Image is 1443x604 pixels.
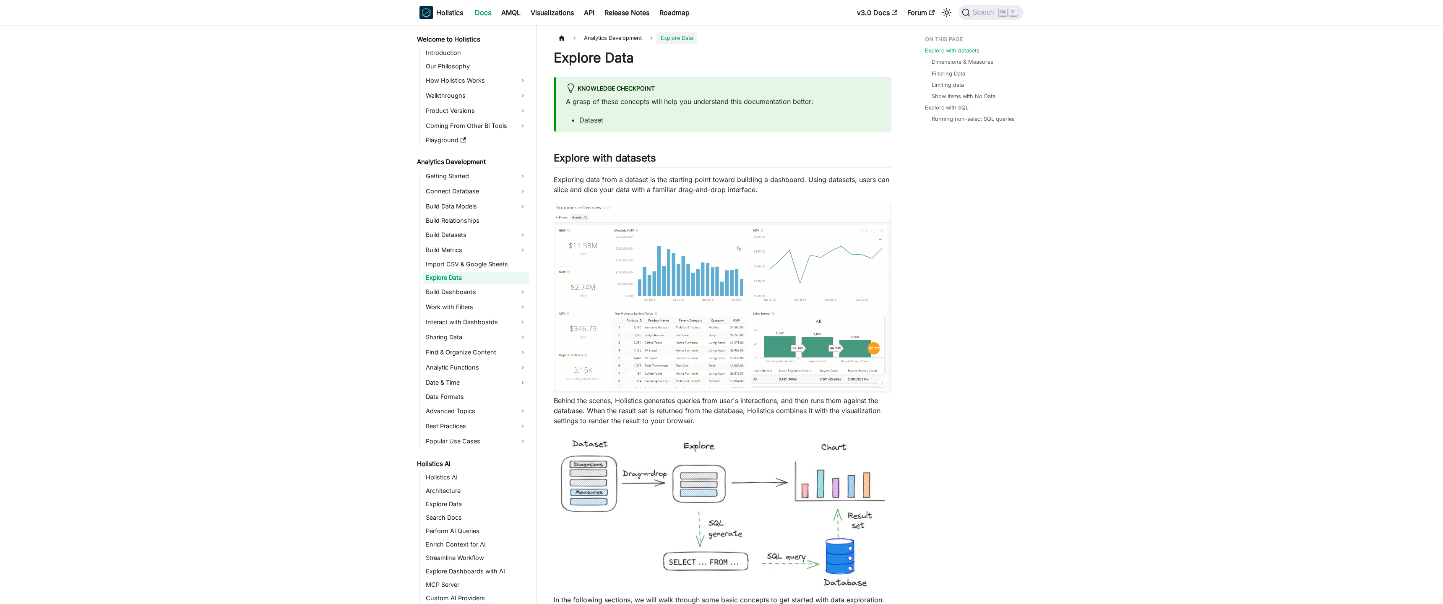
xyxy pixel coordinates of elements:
[940,6,953,19] button: Switch between dark and light mode (currently light mode)
[932,115,1015,123] a: Running non-select SQL queries
[411,25,537,604] nav: Docs sidebar
[656,32,697,44] span: Explore Data
[423,525,529,537] a: Perform AI Queries
[423,346,529,359] a: Find & Organize Content
[423,391,529,403] a: Data Formats
[423,74,529,87] a: How Holistics Works
[423,104,529,117] a: Product Versions
[566,96,881,107] p: A grasp of these concepts will help you understand this documentation better:
[423,89,529,102] a: Walkthroughs
[423,60,529,72] a: Our Philosophy
[925,47,979,55] a: Explore with datasets
[423,498,529,510] a: Explore Data
[554,49,891,66] h1: Explore Data
[423,471,529,483] a: Holistics AI
[423,215,529,226] a: Build Relationships
[423,331,529,344] a: Sharing Data
[852,6,902,19] a: v3.0 Docs
[423,376,529,389] a: Date & Time
[579,116,603,124] a: Dataset
[423,485,529,497] a: Architecture
[470,6,496,19] a: Docs
[423,243,529,257] a: Build Metrics
[423,285,529,299] a: Build Dashboards
[423,565,529,577] a: Explore Dashboards with AI
[419,6,463,19] a: HolisticsHolistics
[423,552,529,564] a: Streamline Workflow
[932,92,995,100] a: Show Items with No Data
[414,34,529,45] a: Welcome to Holistics
[579,6,599,19] a: API
[599,6,654,19] a: Release Notes
[959,5,1024,20] button: Search (Ctrl+K)
[414,156,529,168] a: Analytics Development
[423,361,529,374] a: Analytic Functions
[423,185,529,198] a: Connect Database
[580,32,646,44] span: Analytics Development
[925,104,969,112] a: Explore with SQL
[423,47,529,59] a: Introduction
[423,258,529,270] a: Import CSV & Google Sheets
[423,228,529,242] a: Build Datasets
[423,419,529,433] a: Best Practices
[423,119,529,133] a: Coming From Other BI Tools
[423,579,529,591] a: MCP Server
[902,6,940,19] a: Forum
[970,9,999,16] span: Search
[423,539,529,550] a: Enrich Context for AI
[932,58,993,66] a: Dimensions & Measures
[554,32,891,44] nav: Breadcrumbs
[654,6,695,19] a: Roadmap
[496,6,526,19] a: AMQL
[419,6,433,19] img: Holistics
[554,32,570,44] a: Home page
[423,512,529,523] a: Search Docs
[566,83,881,94] div: Knowledge Checkpoint
[554,174,891,195] p: Exploring data from a dataset is the starting point toward building a dashboard. Using datasets, ...
[414,458,529,470] a: Holistics AI
[526,6,579,19] a: Visualizations
[554,396,891,426] p: Behind the scenes, Holistics generates queries from user's interactions, and then runs them again...
[554,152,891,168] h2: Explore with datasets
[1009,8,1018,16] kbd: K
[932,81,964,89] a: Limiting data
[423,300,529,314] a: Work with Filters
[423,169,529,183] a: Getting Started
[423,404,529,418] a: Advanced Topics
[423,435,529,448] a: Popular Use Cases
[423,592,529,604] a: Custom AI Providers
[423,200,529,213] a: Build Data Models
[436,8,463,18] b: Holistics
[423,134,529,146] a: Playground
[932,70,965,78] a: Filtering Data
[423,272,529,284] a: Explore Data
[423,315,529,329] a: Interact with Dashboards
